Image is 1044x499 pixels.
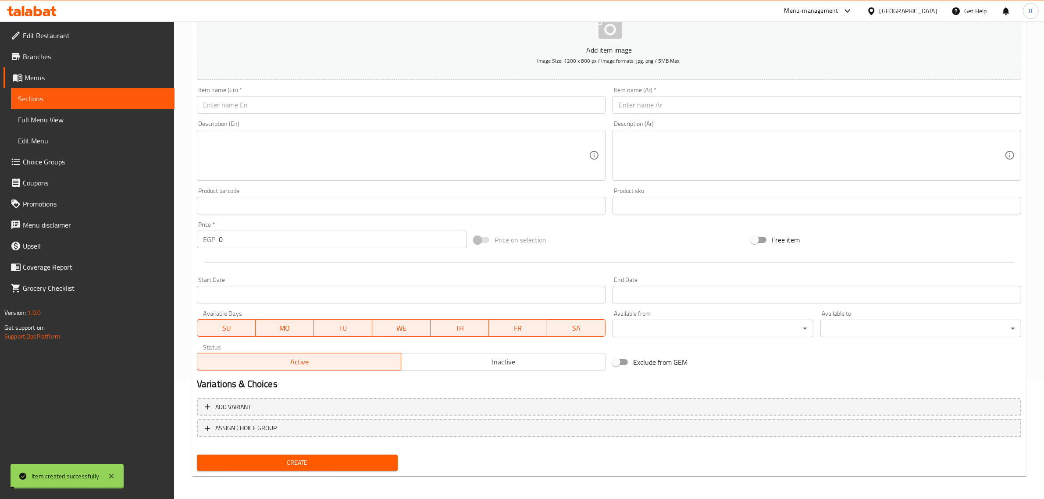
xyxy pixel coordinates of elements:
[215,402,251,413] span: Add variant
[18,93,167,104] span: Sections
[784,6,838,16] div: Menu-management
[210,45,1008,55] p: Add item image
[197,353,402,371] button: Active
[259,322,310,335] span: MO
[197,197,606,214] input: Please enter product barcode
[197,419,1021,437] button: ASSIGN CHOICE GROUP
[4,172,175,193] a: Coupons
[880,6,937,16] div: [GEOGRAPHIC_DATA]
[4,235,175,257] a: Upsell
[495,235,546,245] span: Price on selection
[11,130,175,151] a: Edit Menu
[434,322,485,335] span: TH
[4,278,175,299] a: Grocery Checklist
[197,378,1021,391] h2: Variations & Choices
[219,231,467,248] input: Please enter price
[489,319,547,337] button: FR
[23,30,167,41] span: Edit Restaurant
[197,455,398,471] button: Create
[405,356,602,368] span: Inactive
[537,56,681,66] span: Image Size: 1200 x 800 px / Image formats: jpg, png / 5MB Max.
[23,178,167,188] span: Coupons
[772,235,800,245] span: Free item
[23,283,167,293] span: Grocery Checklist
[820,320,1021,337] div: ​
[11,88,175,109] a: Sections
[4,151,175,172] a: Choice Groups
[613,96,1021,114] input: Enter name Ar
[197,398,1021,416] button: Add variant
[4,67,175,88] a: Menus
[25,72,167,83] span: Menus
[23,220,167,230] span: Menu disclaimer
[492,322,544,335] span: FR
[4,322,45,333] span: Get support on:
[23,51,167,62] span: Branches
[4,193,175,214] a: Promotions
[203,234,215,245] p: EGP
[23,199,167,209] span: Promotions
[197,319,256,337] button: SU
[4,331,60,342] a: Support.OpsPlatform
[1029,6,1033,16] span: B
[4,307,26,318] span: Version:
[4,214,175,235] a: Menu disclaimer
[376,322,427,335] span: WE
[18,114,167,125] span: Full Menu View
[197,96,606,114] input: Enter name En
[27,307,41,318] span: 1.0.0
[11,109,175,130] a: Full Menu View
[613,320,813,337] div: ​
[317,322,369,335] span: TU
[401,353,606,371] button: Inactive
[23,262,167,272] span: Coverage Report
[256,319,314,337] button: MO
[23,157,167,167] span: Choice Groups
[4,257,175,278] a: Coverage Report
[204,457,391,468] span: Create
[4,25,175,46] a: Edit Restaurant
[4,46,175,67] a: Branches
[372,319,431,337] button: WE
[613,197,1021,214] input: Please enter product sku
[32,471,99,481] div: Item created successfully
[201,356,398,368] span: Active
[215,423,277,434] span: ASSIGN CHOICE GROUP
[314,319,372,337] button: TU
[551,322,602,335] span: SA
[23,241,167,251] span: Upsell
[18,135,167,146] span: Edit Menu
[201,322,252,335] span: SU
[431,319,489,337] button: TH
[633,357,688,367] span: Exclude from GEM
[547,319,606,337] button: SA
